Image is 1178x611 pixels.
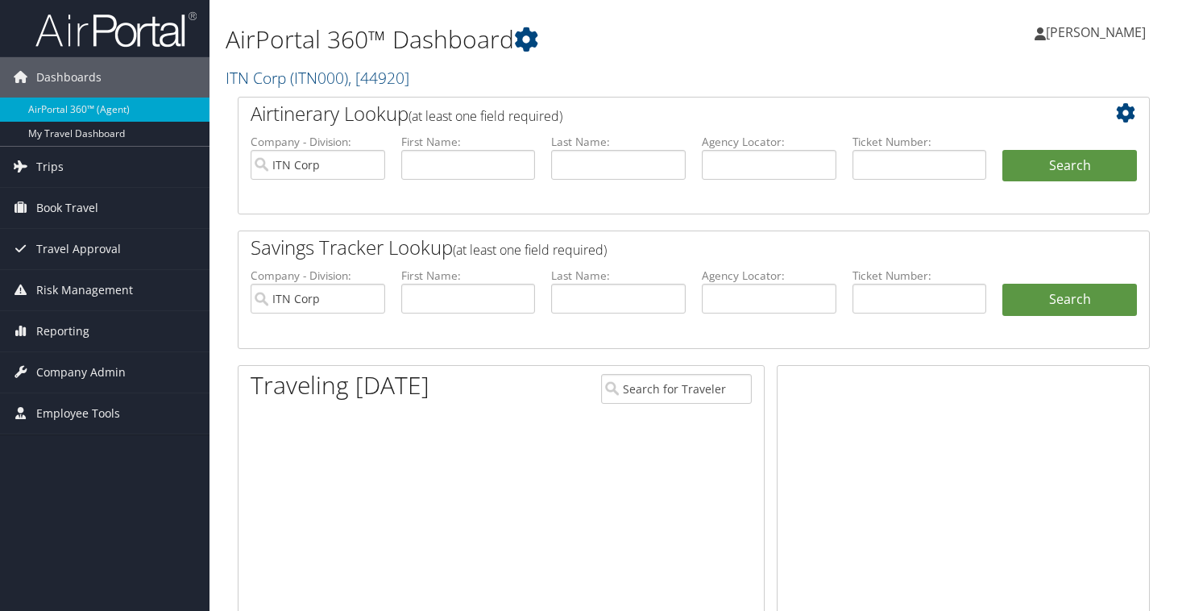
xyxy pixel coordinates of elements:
label: Last Name: [551,268,686,284]
a: ITN Corp [226,67,409,89]
img: airportal-logo.png [35,10,197,48]
label: Agency Locator: [702,134,836,150]
span: Dashboards [36,57,102,98]
h2: Airtinerary Lookup [251,100,1061,127]
span: Employee Tools [36,393,120,434]
label: Last Name: [551,134,686,150]
a: Search [1002,284,1137,316]
label: Ticket Number: [852,268,987,284]
span: Risk Management [36,270,133,310]
span: Reporting [36,311,89,351]
span: Book Travel [36,188,98,228]
label: Ticket Number: [852,134,987,150]
span: , [ 44920 ] [348,67,409,89]
span: (at least one field required) [453,241,607,259]
span: Travel Approval [36,229,121,269]
label: Company - Division: [251,134,385,150]
span: Trips [36,147,64,187]
h1: Traveling [DATE] [251,368,429,402]
span: Company Admin [36,352,126,393]
h1: AirPortal 360™ Dashboard [226,23,850,56]
span: ( ITN000 ) [290,67,348,89]
input: search accounts [251,284,385,314]
span: [PERSON_NAME] [1046,23,1146,41]
label: Company - Division: [251,268,385,284]
label: Agency Locator: [702,268,836,284]
a: [PERSON_NAME] [1035,8,1162,56]
input: Search for Traveler [601,374,752,404]
label: First Name: [401,134,536,150]
span: (at least one field required) [409,107,562,125]
h2: Savings Tracker Lookup [251,234,1061,261]
label: First Name: [401,268,536,284]
button: Search [1002,150,1137,182]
